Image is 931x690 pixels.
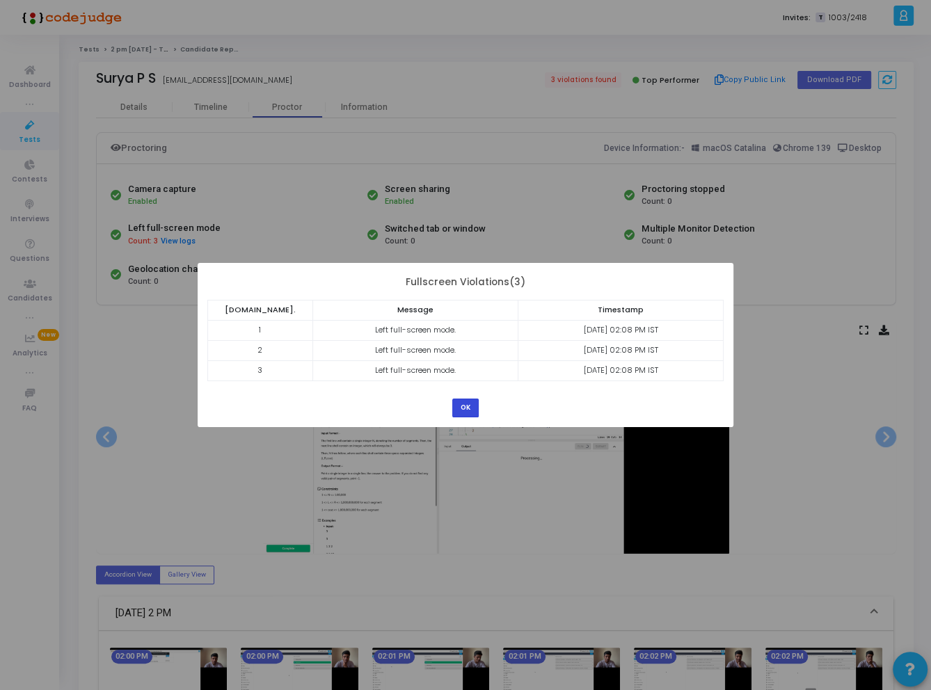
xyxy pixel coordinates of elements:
td: [DATE] 02:08 PM IST [518,340,723,360]
td: [DATE] 02:08 PM IST [518,360,723,380]
td: 2 [207,340,312,360]
th: Timestamp [518,300,723,320]
div: Fullscreen Violations(3) [207,273,724,288]
td: Left full-screen mode. [312,340,518,360]
th: [DOMAIN_NAME]. [207,300,312,320]
button: OK [452,399,479,417]
td: 1 [207,320,312,340]
td: Left full-screen mode. [312,360,518,380]
td: [DATE] 02:08 PM IST [518,320,723,340]
td: Left full-screen mode. [312,320,518,340]
th: Message [312,300,518,320]
td: 3 [207,360,312,380]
